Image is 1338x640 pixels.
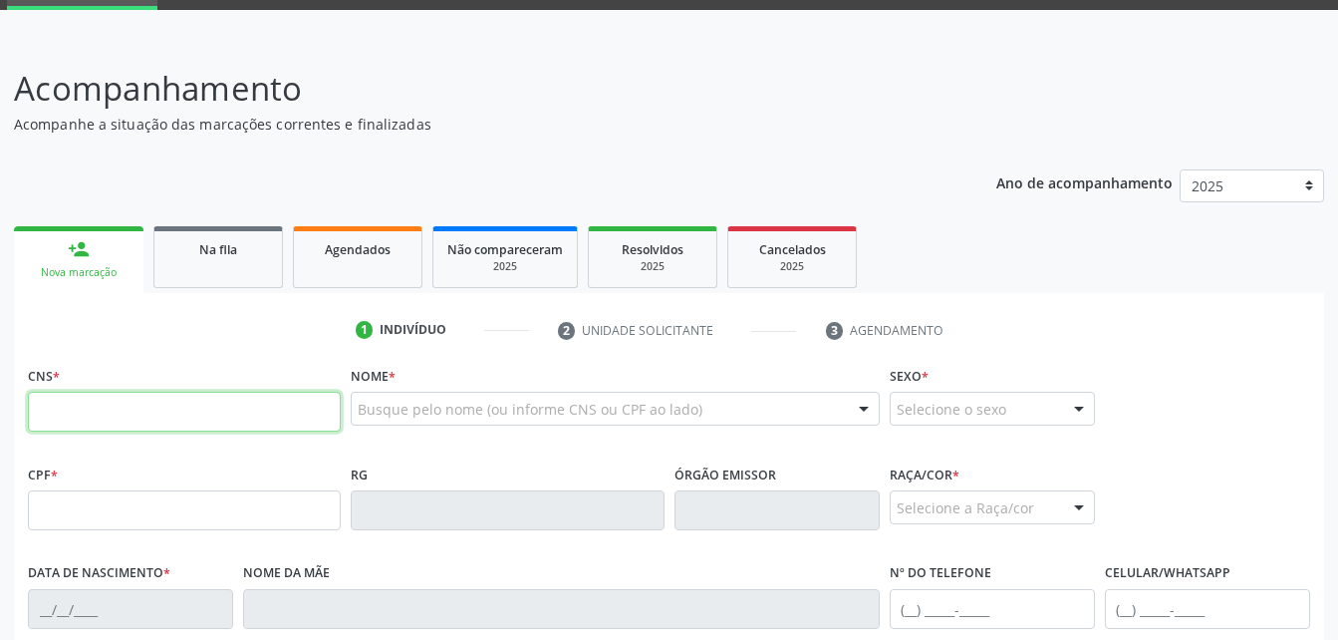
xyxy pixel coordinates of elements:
label: Raça/cor [890,460,959,490]
span: Agendados [325,241,391,258]
label: Sexo [890,361,929,392]
div: 1 [356,321,374,339]
input: __/__/____ [28,589,233,629]
div: 2025 [603,259,702,274]
label: Nome da mãe [243,558,330,589]
label: CPF [28,460,58,490]
span: Cancelados [759,241,826,258]
span: Não compareceram [447,241,563,258]
label: RG [351,460,368,490]
span: Na fila [199,241,237,258]
span: Selecione o sexo [897,399,1006,420]
span: Selecione a Raça/cor [897,497,1034,518]
div: 2025 [742,259,842,274]
input: (__) _____-_____ [1105,589,1310,629]
p: Acompanhamento [14,64,932,114]
div: 2025 [447,259,563,274]
label: Celular/WhatsApp [1105,558,1230,589]
input: (__) _____-_____ [890,589,1095,629]
span: Resolvidos [622,241,683,258]
p: Ano de acompanhamento [996,169,1173,194]
label: Órgão emissor [674,460,776,490]
div: Nova marcação [28,265,130,280]
label: CNS [28,361,60,392]
label: Nome [351,361,396,392]
label: Nº do Telefone [890,558,991,589]
div: person_add [68,238,90,260]
label: Data de nascimento [28,558,170,589]
div: Indivíduo [380,321,446,339]
span: Busque pelo nome (ou informe CNS ou CPF ao lado) [358,399,702,420]
p: Acompanhe a situação das marcações correntes e finalizadas [14,114,932,135]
